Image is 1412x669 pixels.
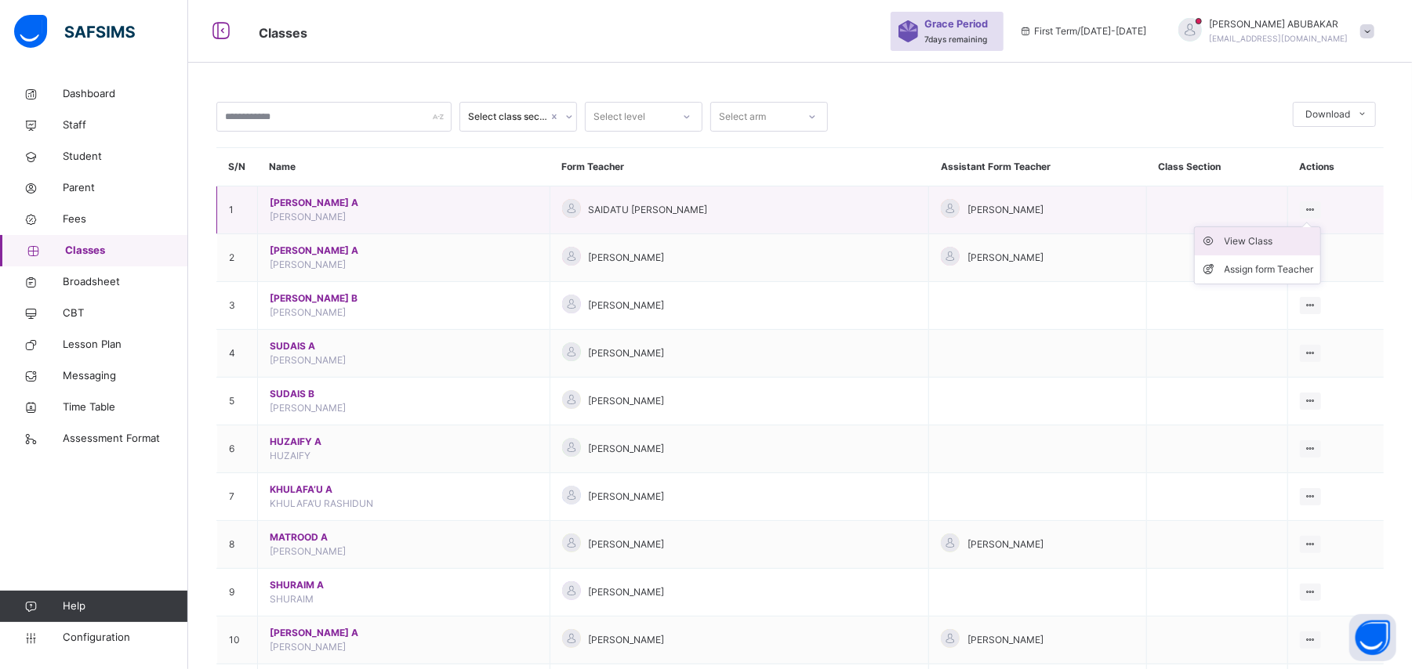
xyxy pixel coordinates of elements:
span: SUDAIS B [270,387,538,401]
img: sticker-purple.71386a28dfed39d6af7621340158ba97.svg [898,20,918,42]
th: Class Section [1147,148,1288,186]
td: 8 [217,521,258,569]
span: Parent [63,180,188,196]
span: [PERSON_NAME] [589,394,665,408]
span: [PERSON_NAME] [270,354,346,366]
span: [PERSON_NAME] [589,442,665,456]
td: 6 [217,425,258,473]
span: 7 days remaining [924,34,987,44]
th: S/N [217,148,258,186]
span: Classes [65,243,188,259]
span: Configuration [63,630,187,645]
span: [PERSON_NAME] [967,537,1044,551]
span: session/term information [1019,24,1147,38]
span: SAIDATU [PERSON_NAME] [589,203,708,217]
div: Assign form Teacher [1225,262,1314,277]
span: SHURAIM A [270,578,538,592]
span: CBT [63,306,188,321]
span: [PERSON_NAME] [270,402,346,414]
button: Open asap [1349,614,1396,661]
div: View Class [1225,233,1314,249]
td: 7 [217,473,258,521]
span: Fees [63,212,188,227]
span: [EMAIL_ADDRESS][DOMAIN_NAME] [1210,34,1348,43]
td: 10 [217,617,258,664]
th: Actions [1287,148,1384,186]
span: KHULAFA’U RASHIDUN [270,497,373,509]
td: 2 [217,234,258,282]
span: [PERSON_NAME] [270,306,346,318]
span: [PERSON_NAME] [270,545,346,557]
div: Select class section [468,110,548,124]
span: Help [63,598,187,614]
span: Grace Period [924,16,988,31]
td: 9 [217,569,258,617]
span: [PERSON_NAME] [967,203,1044,217]
span: Time Table [63,400,188,415]
span: [PERSON_NAME] [589,490,665,504]
span: [PERSON_NAME] [589,633,665,647]
span: KHULAFA’U A [270,483,538,497]
span: HUZAIFY [270,450,310,461]
td: 1 [217,186,258,234]
span: Messaging [63,368,188,384]
span: [PERSON_NAME] [589,251,665,265]
span: Assessment Format [63,431,188,447]
div: Select level [593,102,645,132]
th: Form Teacher [550,148,929,186]
span: HUZAIFY A [270,435,538,449]
span: [PERSON_NAME] [589,537,665,551]
th: Assistant Form Teacher [929,148,1147,186]
span: [PERSON_NAME] B [270,291,538,306]
span: [PERSON_NAME] [270,641,346,653]
span: Student [63,149,188,165]
span: [PERSON_NAME] A [270,626,538,640]
span: Staff [63,118,188,133]
div: ADAMABUBAKAR [1163,17,1382,45]
span: [PERSON_NAME] [589,585,665,599]
td: 4 [217,330,258,378]
span: [PERSON_NAME] [270,259,346,270]
span: MATROOD A [270,530,538,544]
span: [PERSON_NAME] [967,251,1044,265]
span: [PERSON_NAME] [589,298,665,313]
span: [PERSON_NAME] [270,211,346,222]
span: [PERSON_NAME] [967,633,1044,647]
span: Download [1305,107,1350,121]
td: 3 [217,282,258,330]
span: [PERSON_NAME] A [270,244,538,258]
th: Name [258,148,550,186]
span: Broadsheet [63,274,188,290]
td: 5 [217,378,258,425]
div: Select arm [719,102,766,132]
span: SUDAIS A [270,339,538,353]
span: Lesson Plan [63,337,188,353]
img: safsims [14,15,135,48]
span: [PERSON_NAME] A [270,196,538,210]
span: Classes [259,25,307,41]
span: SHURAIM [270,593,314,605]
span: [PERSON_NAME] ABUBAKAR [1210,17,1348,31]
span: [PERSON_NAME] [589,346,665,360]
span: Dashboard [63,86,188,102]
